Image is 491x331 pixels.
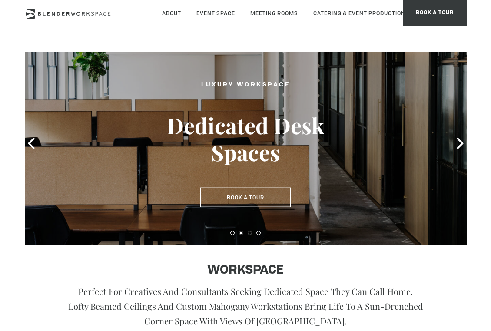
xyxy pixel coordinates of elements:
[200,187,291,207] button: Book a Tour
[448,289,491,331] iframe: Chat Widget
[146,112,345,165] h3: Dedicated Desk Spaces
[146,79,345,90] h2: Luxury Workspace
[68,284,423,328] p: Perfect for creatives and consultants seeking dedicated space they can call home. Lofty beamed ce...
[200,191,291,201] a: Book a Tour
[68,262,423,279] p: WORKSPACE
